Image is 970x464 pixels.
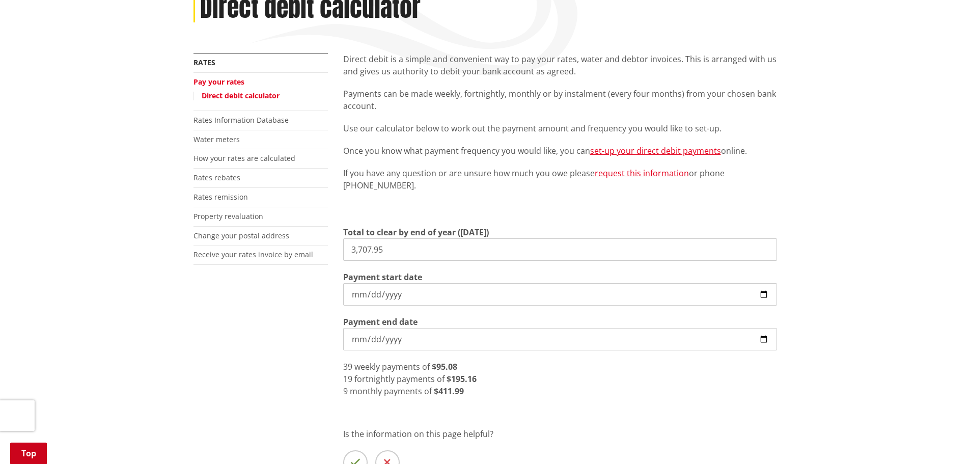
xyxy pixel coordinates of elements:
a: Rates Information Database [193,115,289,125]
a: Rates remission [193,192,248,202]
strong: $95.08 [432,361,457,372]
a: Receive your rates invoice by email [193,250,313,259]
label: Payment end date [343,316,418,328]
a: Rates [193,58,215,67]
a: Property revaluation [193,211,263,221]
span: weekly payments of [354,361,430,372]
iframe: Messenger Launcher [923,421,960,458]
label: Total to clear by end of year ([DATE]) [343,226,489,238]
strong: $411.99 [434,386,464,397]
a: request this information [595,168,689,179]
label: Payment start date [343,271,422,283]
p: Payments can be made weekly, fortnightly, monthly or by instalment (every four months) from your ... [343,88,777,112]
span: 39 [343,361,352,372]
p: Is the information on this page helpful? [343,428,777,440]
a: Rates rebates [193,173,240,182]
a: set-up your direct debit payments [590,145,721,156]
a: Water meters [193,134,240,144]
span: 19 [343,373,352,385]
p: Direct debit is a simple and convenient way to pay your rates, water and debtor invoices. This is... [343,53,777,77]
a: Pay your rates [193,77,244,87]
p: If you have any question or are unsure how much you owe please or phone [PHONE_NUMBER]. [343,167,777,192]
p: Use our calculator below to work out the payment amount and frequency you would like to set-up. [343,122,777,134]
p: Once you know what payment frequency you would like, you can online. [343,145,777,157]
span: 9 [343,386,348,397]
a: Change your postal address [193,231,289,240]
span: fortnightly payments of [354,373,445,385]
span: monthly payments of [350,386,432,397]
a: Top [10,443,47,464]
a: How your rates are calculated [193,153,295,163]
a: Direct debit calculator [202,91,280,100]
strong: $195.16 [447,373,477,385]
